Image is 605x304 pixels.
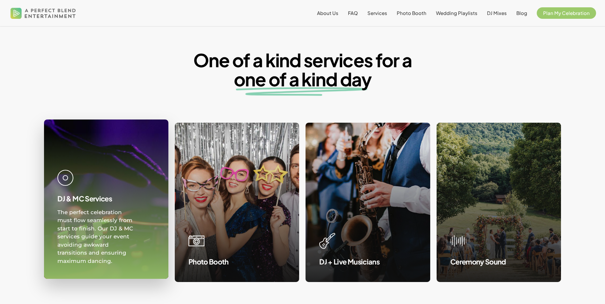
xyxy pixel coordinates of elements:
[436,10,477,16] span: Wedding Playlists
[436,11,477,16] a: Wedding Playlists
[317,10,338,16] span: About Us
[487,10,507,16] span: DJ Mixes
[537,11,596,16] a: Plan My Celebration
[487,11,507,16] a: DJ Mixes
[516,11,527,16] a: Blog
[397,11,426,16] a: Photo Booth
[348,10,358,16] span: FAQ
[367,10,387,16] span: Services
[543,10,590,16] span: Plan My Celebration
[233,70,373,88] em: one of a kind day
[9,3,77,24] img: A Perfect Blend Entertainment
[516,10,527,16] span: Blog
[317,11,338,16] a: About Us
[367,11,387,16] a: Services
[348,11,358,16] a: FAQ
[397,10,426,16] span: Photo Booth
[193,48,412,90] strong: One of a kind services for a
